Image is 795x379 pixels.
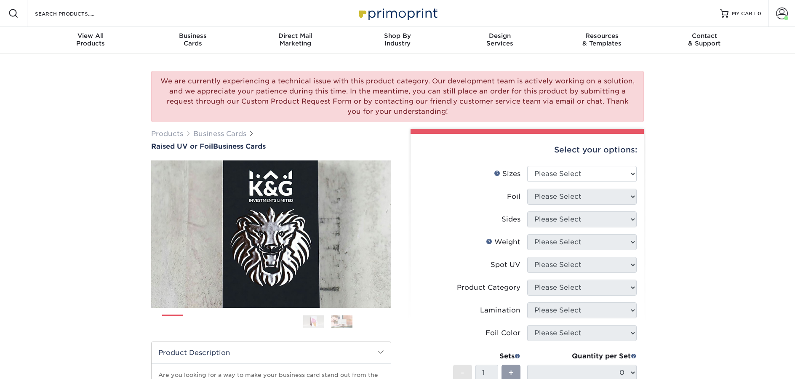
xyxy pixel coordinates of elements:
span: Direct Mail [244,32,347,40]
h1: Business Cards [151,142,391,150]
span: MY CART [732,10,756,17]
a: Contact& Support [653,27,755,54]
div: & Support [653,32,755,47]
h2: Product Description [152,342,391,363]
div: Products [40,32,142,47]
a: Products [151,130,183,138]
img: Business Cards 03 [219,311,240,332]
div: & Templates [551,32,653,47]
a: Raised UV or FoilBusiness Cards [151,142,391,150]
span: Design [448,32,551,40]
img: Business Cards 04 [247,311,268,332]
div: Select your options: [417,134,637,166]
a: View AllProducts [40,27,142,54]
a: DesignServices [448,27,551,54]
span: Resources [551,32,653,40]
img: Raised UV or Foil 01 [151,114,391,354]
span: + [508,366,514,379]
div: Marketing [244,32,347,47]
span: Raised UV or Foil [151,142,213,150]
div: Sides [502,214,520,224]
div: Cards [142,32,244,47]
div: Industry [347,32,449,47]
div: Foil [507,192,520,202]
span: Contact [653,32,755,40]
a: Shop ByIndustry [347,27,449,54]
img: Primoprint [355,4,440,22]
a: BusinessCards [142,27,244,54]
span: 0 [758,11,761,16]
img: Business Cards 06 [303,315,324,328]
div: Lamination [480,305,520,315]
span: View All [40,32,142,40]
div: Foil Color [486,328,520,338]
div: Sizes [494,169,520,179]
input: SEARCH PRODUCTS..... [34,8,116,19]
span: Shop By [347,32,449,40]
div: Sets [453,351,520,361]
img: Business Cards 02 [190,311,211,332]
div: Spot UV [491,260,520,270]
a: Resources& Templates [551,27,653,54]
a: Business Cards [193,130,246,138]
img: Business Cards 01 [162,312,183,333]
span: - [461,366,464,379]
div: We are currently experiencing a technical issue with this product category. Our development team ... [151,71,644,122]
div: Product Category [457,283,520,293]
div: Services [448,32,551,47]
div: Weight [486,237,520,247]
div: Quantity per Set [527,351,637,361]
img: Business Cards 05 [275,311,296,332]
img: Business Cards 07 [331,315,352,328]
img: Business Cards 08 [360,311,381,332]
a: Direct MailMarketing [244,27,347,54]
span: Business [142,32,244,40]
